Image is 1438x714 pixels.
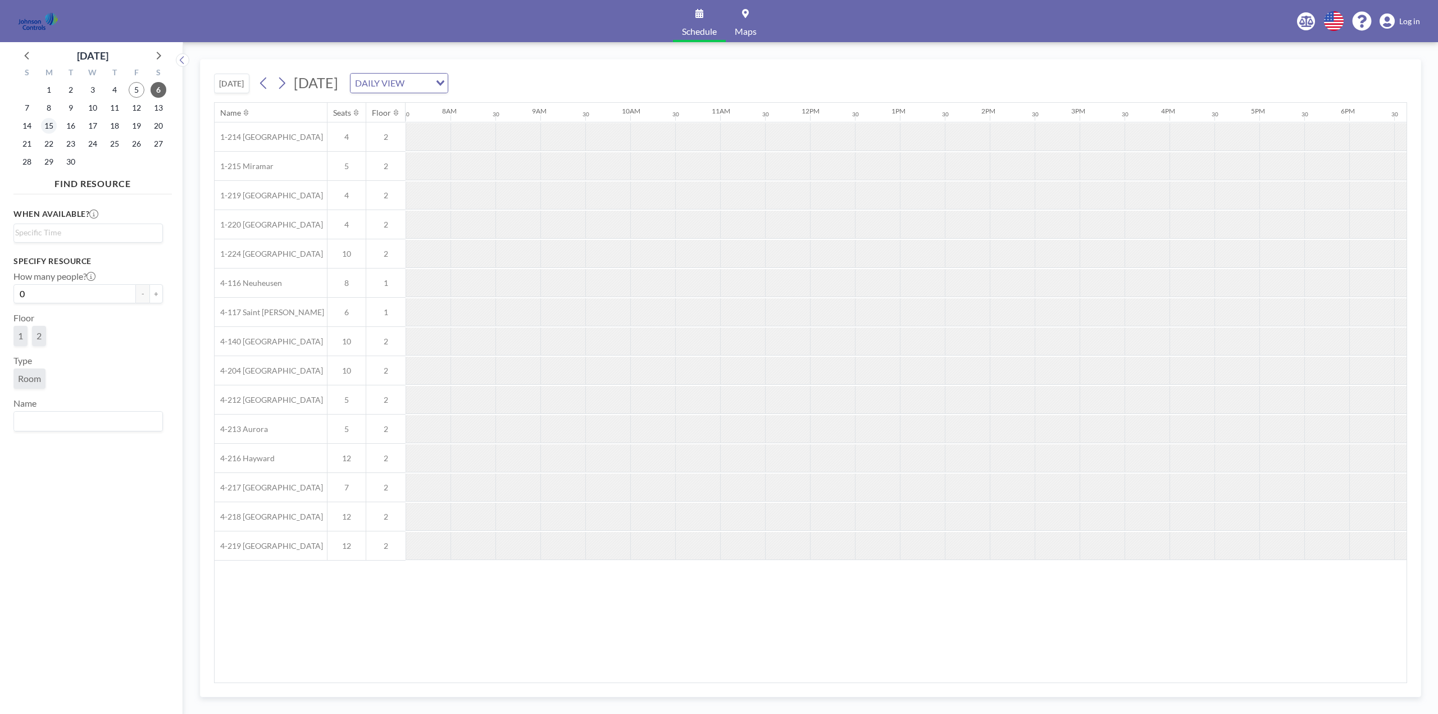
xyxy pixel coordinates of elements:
[215,161,274,171] span: 1-215 Miramar
[1341,107,1355,115] div: 6PM
[712,107,730,115] div: 11AM
[366,161,406,171] span: 2
[327,336,366,347] span: 10
[85,118,101,134] span: Wednesday, September 17, 2025
[63,82,79,98] span: Tuesday, September 2, 2025
[19,118,35,134] span: Sunday, September 14, 2025
[493,111,499,118] div: 30
[327,249,366,259] span: 10
[19,154,35,170] span: Sunday, September 28, 2025
[215,278,282,288] span: 4-116 Neuheusen
[1071,107,1085,115] div: 3PM
[13,271,95,282] label: How many people?
[215,220,323,230] span: 1-220 [GEOGRAPHIC_DATA]
[981,107,995,115] div: 2PM
[294,74,338,91] span: [DATE]
[215,336,323,347] span: 4-140 [GEOGRAPHIC_DATA]
[327,395,366,405] span: 5
[852,111,859,118] div: 30
[18,373,41,384] span: Room
[802,107,820,115] div: 12PM
[41,154,57,170] span: Monday, September 29, 2025
[129,136,144,152] span: Friday, September 26, 2025
[151,118,166,134] span: Saturday, September 20, 2025
[38,66,60,81] div: M
[41,118,57,134] span: Monday, September 15, 2025
[366,190,406,201] span: 2
[214,74,249,93] button: [DATE]
[622,107,640,115] div: 10AM
[215,132,323,142] span: 1-214 [GEOGRAPHIC_DATA]
[327,453,366,463] span: 12
[891,107,905,115] div: 1PM
[366,512,406,522] span: 2
[85,136,101,152] span: Wednesday, September 24, 2025
[63,118,79,134] span: Tuesday, September 16, 2025
[762,111,769,118] div: 30
[85,82,101,98] span: Wednesday, September 3, 2025
[327,278,366,288] span: 8
[327,190,366,201] span: 4
[366,453,406,463] span: 2
[215,366,323,376] span: 4-204 [GEOGRAPHIC_DATA]
[136,284,149,303] button: -
[149,284,163,303] button: +
[215,424,268,434] span: 4-213 Aurora
[85,100,101,116] span: Wednesday, September 10, 2025
[1212,111,1218,118] div: 30
[13,398,37,409] label: Name
[63,154,79,170] span: Tuesday, September 30, 2025
[129,82,144,98] span: Friday, September 5, 2025
[151,82,166,98] span: Saturday, September 6, 2025
[366,307,406,317] span: 1
[19,100,35,116] span: Sunday, September 7, 2025
[1380,13,1420,29] a: Log in
[37,330,42,342] span: 2
[735,27,757,36] span: Maps
[366,336,406,347] span: 2
[129,118,144,134] span: Friday, September 19, 2025
[107,82,122,98] span: Thursday, September 4, 2025
[14,412,162,431] div: Search for option
[13,174,172,189] h4: FIND RESOURCE
[41,100,57,116] span: Monday, September 8, 2025
[532,107,547,115] div: 9AM
[1122,111,1128,118] div: 30
[366,541,406,551] span: 2
[14,224,162,241] div: Search for option
[15,226,156,239] input: Search for option
[147,66,169,81] div: S
[1161,107,1175,115] div: 4PM
[1399,16,1420,26] span: Log in
[333,108,351,118] div: Seats
[366,366,406,376] span: 2
[125,66,147,81] div: F
[672,111,679,118] div: 30
[327,512,366,522] span: 12
[13,355,32,366] label: Type
[327,307,366,317] span: 6
[60,66,82,81] div: T
[63,100,79,116] span: Tuesday, September 9, 2025
[107,136,122,152] span: Thursday, September 25, 2025
[13,312,34,324] label: Floor
[41,82,57,98] span: Monday, September 1, 2025
[215,512,323,522] span: 4-218 [GEOGRAPHIC_DATA]
[1032,111,1039,118] div: 30
[327,132,366,142] span: 4
[442,107,457,115] div: 8AM
[1391,111,1398,118] div: 30
[682,27,717,36] span: Schedule
[366,424,406,434] span: 2
[15,414,156,429] input: Search for option
[351,74,448,93] div: Search for option
[408,76,429,90] input: Search for option
[215,307,324,317] span: 4-117 Saint [PERSON_NAME]
[327,366,366,376] span: 10
[77,48,108,63] div: [DATE]
[19,136,35,152] span: Sunday, September 21, 2025
[366,483,406,493] span: 2
[942,111,949,118] div: 30
[215,249,323,259] span: 1-224 [GEOGRAPHIC_DATA]
[16,66,38,81] div: S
